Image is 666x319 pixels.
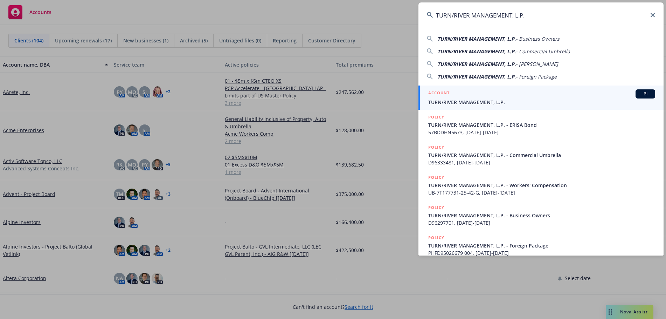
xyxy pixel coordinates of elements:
[428,174,444,181] h5: POLICY
[516,73,557,80] span: - Foreign Package
[418,230,664,260] a: POLICYTURN/RIVER MANAGEMENT, L.P. - Foreign PackagePHFD95026679 004, [DATE]-[DATE]
[437,48,516,55] span: TURN/RIVER MANAGEMENT, L.P.
[418,2,664,28] input: Search...
[428,249,655,257] span: PHFD95026679 004, [DATE]-[DATE]
[428,129,655,136] span: 57BDDHN5673, [DATE]-[DATE]
[428,121,655,129] span: TURN/RIVER MANAGEMENT, L.P. - ERISA Bond
[418,200,664,230] a: POLICYTURN/RIVER MANAGEMENT, L.P. - Business OwnersD96297701, [DATE]-[DATE]
[428,219,655,226] span: D96297701, [DATE]-[DATE]
[428,114,444,121] h5: POLICY
[428,204,444,211] h5: POLICY
[428,144,444,151] h5: POLICY
[418,110,664,140] a: POLICYTURN/RIVER MANAGEMENT, L.P. - ERISA Bond57BDDHN5673, [DATE]-[DATE]
[418,140,664,170] a: POLICYTURN/RIVER MANAGEMENT, L.P. - Commercial UmbrellaD96333481, [DATE]-[DATE]
[428,242,655,249] span: TURN/RIVER MANAGEMENT, L.P. - Foreign Package
[516,48,570,55] span: - Commercial Umbrella
[428,182,655,189] span: TURN/RIVER MANAGEMENT, L.P. - Workers' Compensation
[428,212,655,219] span: TURN/RIVER MANAGEMENT, L.P. - Business Owners
[428,99,655,106] span: TURN/RIVER MANAGEMENT, L.P.
[437,35,516,42] span: TURN/RIVER MANAGEMENT, L.P.
[428,189,655,196] span: UB-7T177731-25-42-G, [DATE]-[DATE]
[428,89,450,98] h5: ACCOUNT
[428,234,444,241] h5: POLICY
[418,170,664,200] a: POLICYTURN/RIVER MANAGEMENT, L.P. - Workers' CompensationUB-7T177731-25-42-G, [DATE]-[DATE]
[428,159,655,166] span: D96333481, [DATE]-[DATE]
[638,91,652,97] span: BI
[437,61,516,67] span: TURN/RIVER MANAGEMENT, L.P.
[418,86,664,110] a: ACCOUNTBITURN/RIVER MANAGEMENT, L.P.
[516,61,558,67] span: - [PERSON_NAME]
[428,151,655,159] span: TURN/RIVER MANAGEMENT, L.P. - Commercial Umbrella
[516,35,560,42] span: - Business Owners
[437,73,516,80] span: TURN/RIVER MANAGEMENT, L.P.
